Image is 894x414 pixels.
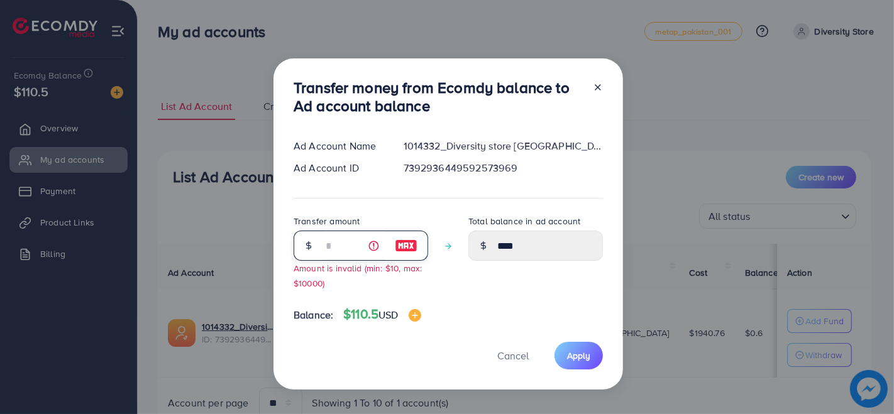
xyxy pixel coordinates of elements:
img: image [395,238,417,253]
img: image [409,309,421,322]
label: Transfer amount [294,215,360,227]
label: Total balance in ad account [468,215,580,227]
span: Apply [567,349,590,362]
div: 1014332_Diversity store [GEOGRAPHIC_DATA] [394,139,613,153]
span: Balance: [294,308,333,322]
span: Cancel [497,349,529,362]
div: Ad Account Name [284,139,394,153]
div: 7392936449592573969 [394,161,613,175]
div: Ad Account ID [284,161,394,175]
h3: Transfer money from Ecomdy balance to Ad account balance [294,79,583,115]
small: Amount is invalid (min: $10, max: $10000) [294,262,422,288]
button: Cancel [482,342,544,369]
button: Apply [555,342,603,369]
span: USD [378,308,398,322]
h4: $110.5 [343,307,421,322]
